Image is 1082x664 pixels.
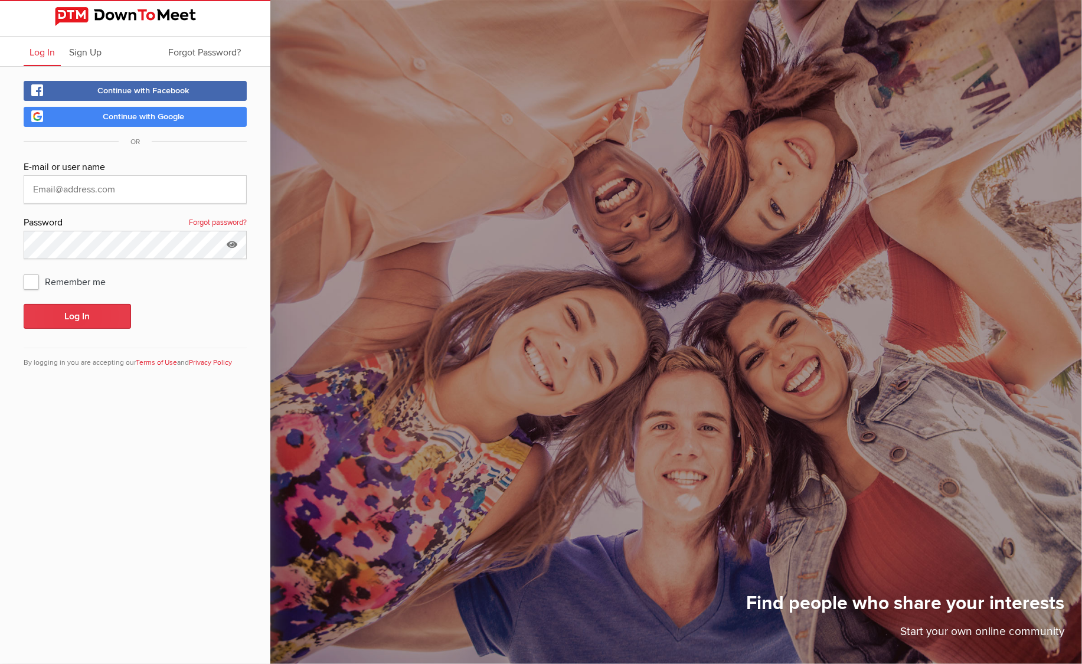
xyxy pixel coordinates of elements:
div: Password [24,215,247,231]
img: DownToMeet [55,7,215,26]
a: Forgot Password? [162,37,247,66]
a: Continue with Facebook [24,81,247,101]
span: Continue with Facebook [97,86,189,96]
h1: Find people who share your interests [746,591,1064,623]
span: Log In [30,47,55,58]
span: Forgot Password? [168,47,241,58]
a: Privacy Policy [189,358,232,367]
p: Start your own online community [746,623,1064,646]
div: E-mail or user name [24,160,247,175]
span: Remember me [24,271,117,292]
div: By logging in you are accepting our and [24,348,247,368]
span: OR [119,138,152,146]
input: Email@address.com [24,175,247,204]
a: Sign Up [63,37,107,66]
a: Terms of Use [136,358,177,367]
a: Continue with Google [24,107,247,127]
a: Log In [24,37,61,66]
span: Continue with Google [103,112,184,122]
span: Sign Up [69,47,102,58]
button: Log In [24,304,131,329]
a: Forgot password? [189,215,247,231]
